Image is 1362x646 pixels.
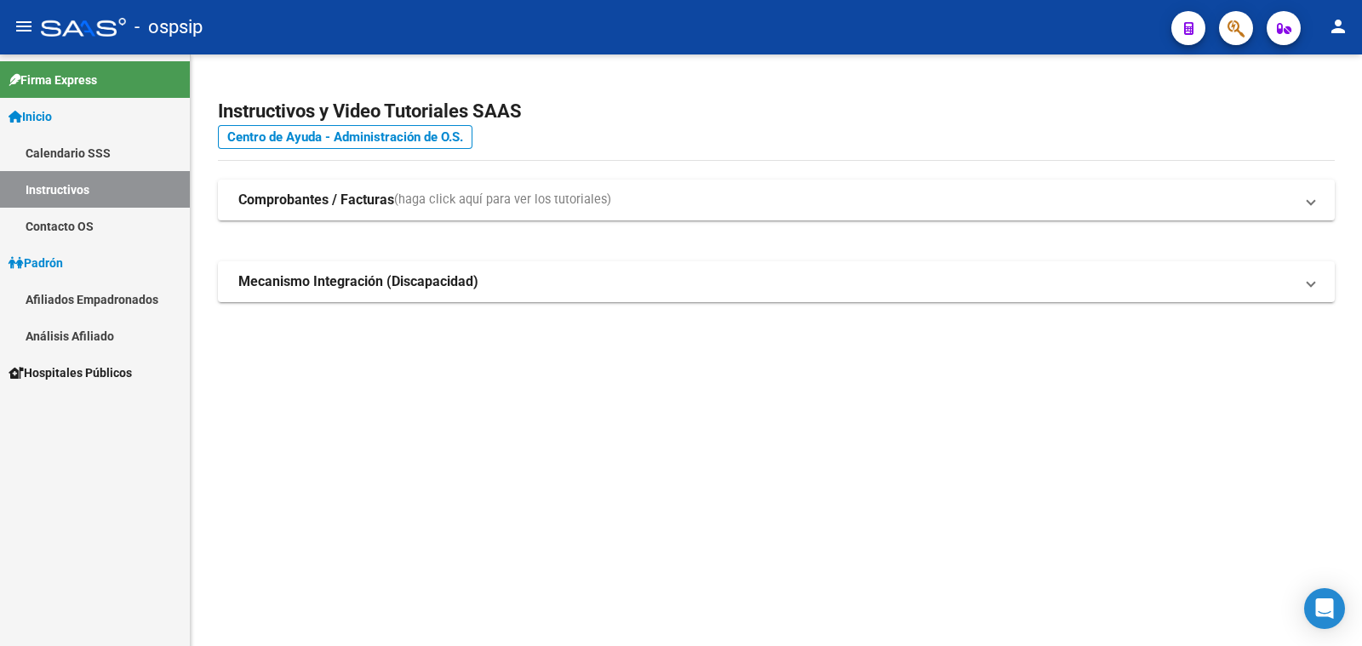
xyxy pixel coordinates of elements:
strong: Mecanismo Integración (Discapacidad) [238,272,478,291]
mat-expansion-panel-header: Comprobantes / Facturas(haga click aquí para ver los tutoriales) [218,180,1335,220]
a: Centro de Ayuda - Administración de O.S. [218,125,472,149]
span: Inicio [9,107,52,126]
div: Open Intercom Messenger [1304,588,1345,629]
span: - ospsip [134,9,203,46]
mat-expansion-panel-header: Mecanismo Integración (Discapacidad) [218,261,1335,302]
h2: Instructivos y Video Tutoriales SAAS [218,95,1335,128]
mat-icon: menu [14,16,34,37]
span: Padrón [9,254,63,272]
span: Hospitales Públicos [9,363,132,382]
span: Firma Express [9,71,97,89]
strong: Comprobantes / Facturas [238,191,394,209]
span: (haga click aquí para ver los tutoriales) [394,191,611,209]
mat-icon: person [1328,16,1348,37]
